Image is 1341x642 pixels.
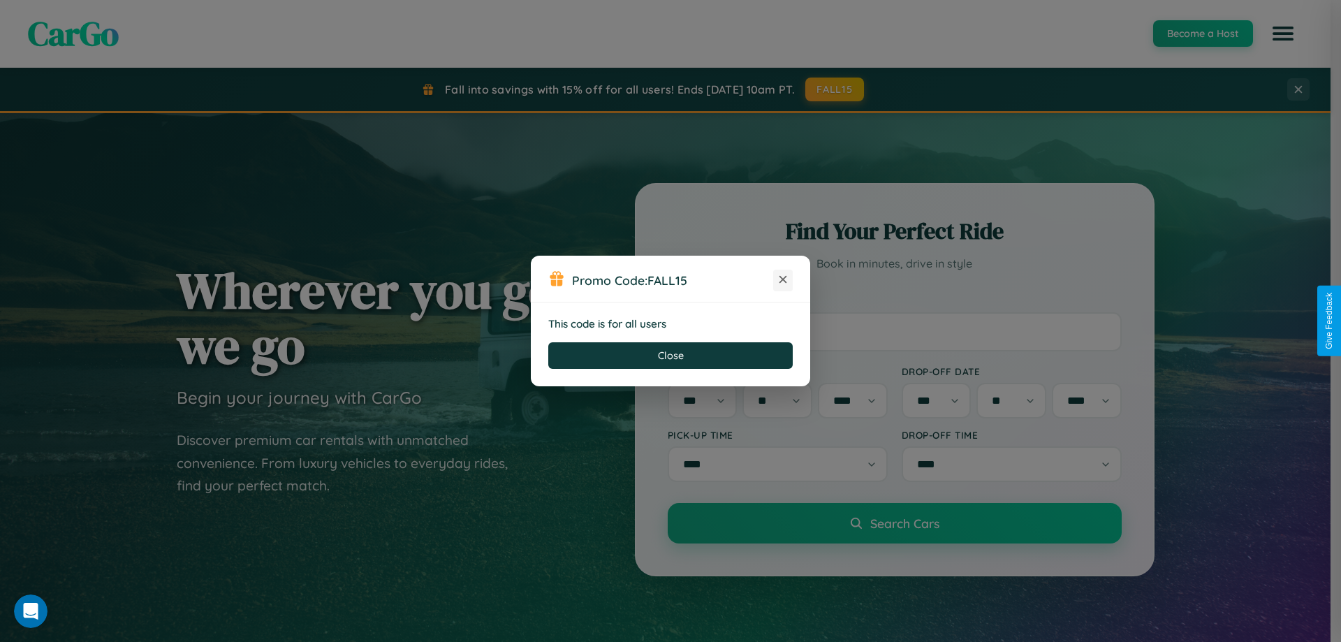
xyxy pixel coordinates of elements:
button: Close [548,342,793,369]
h3: Promo Code: [572,272,773,288]
div: Give Feedback [1324,293,1334,349]
strong: This code is for all users [548,317,666,330]
iframe: Intercom live chat [14,594,47,628]
b: FALL15 [647,272,687,288]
